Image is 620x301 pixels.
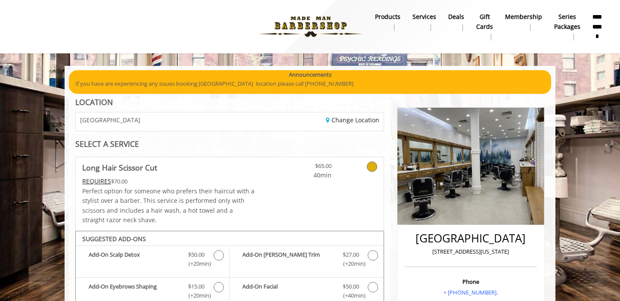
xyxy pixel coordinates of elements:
[82,161,157,174] b: Long Hair Scissor Cut
[375,12,400,22] b: products
[75,79,545,88] p: If you have are experiencing any issues booking [GEOGRAPHIC_DATA] location please call [PHONE_NUM...
[281,157,332,180] a: $65.00
[448,12,464,22] b: Deals
[251,3,370,50] img: Made Man Barbershop logo
[406,11,442,33] a: ServicesServices
[369,11,406,33] a: Productsproducts
[499,11,548,33] a: MembershipMembership
[184,259,209,268] span: (+20min )
[242,282,334,300] b: Add-On Facial
[548,11,586,43] a: Series packagesSeries packages
[554,12,580,31] b: Series packages
[188,250,205,259] span: $50.00
[80,250,225,270] label: Add-On Scalp Detox
[343,282,359,291] span: $50.00
[407,232,535,245] h2: [GEOGRAPHIC_DATA]
[470,11,499,43] a: Gift cardsgift cards
[75,140,384,148] div: SELECT A SERVICE
[242,250,334,268] b: Add-On [PERSON_NAME] Trim
[82,177,111,185] span: This service needs some Advance to be paid before we block your appointment
[89,250,180,268] b: Add-On Scalp Detox
[407,279,535,285] h3: Phone
[326,116,379,124] a: Change Location
[338,259,363,268] span: (+20min )
[442,11,470,33] a: DealsDeals
[82,186,255,225] p: Perfect option for someone who prefers their haircut with a stylist over a barber. This service i...
[234,250,379,270] label: Add-On Beard Trim
[281,171,332,180] span: 40min
[188,282,205,291] span: $15.00
[75,97,113,107] b: LOCATION
[407,247,535,256] p: [STREET_ADDRESS][US_STATE]
[89,282,180,300] b: Add-On Eyebrows Shaping
[412,12,436,22] b: Services
[80,117,140,123] span: [GEOGRAPHIC_DATA]
[82,235,146,243] b: SUGGESTED ADD-ONS
[476,12,493,31] b: gift cards
[82,177,255,186] div: $70.00
[505,12,542,22] b: Membership
[343,250,359,259] span: $27.00
[338,291,363,300] span: (+40min )
[184,291,209,300] span: (+20min )
[289,70,332,79] b: Announcements
[443,289,498,296] a: + [PHONE_NUMBER].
